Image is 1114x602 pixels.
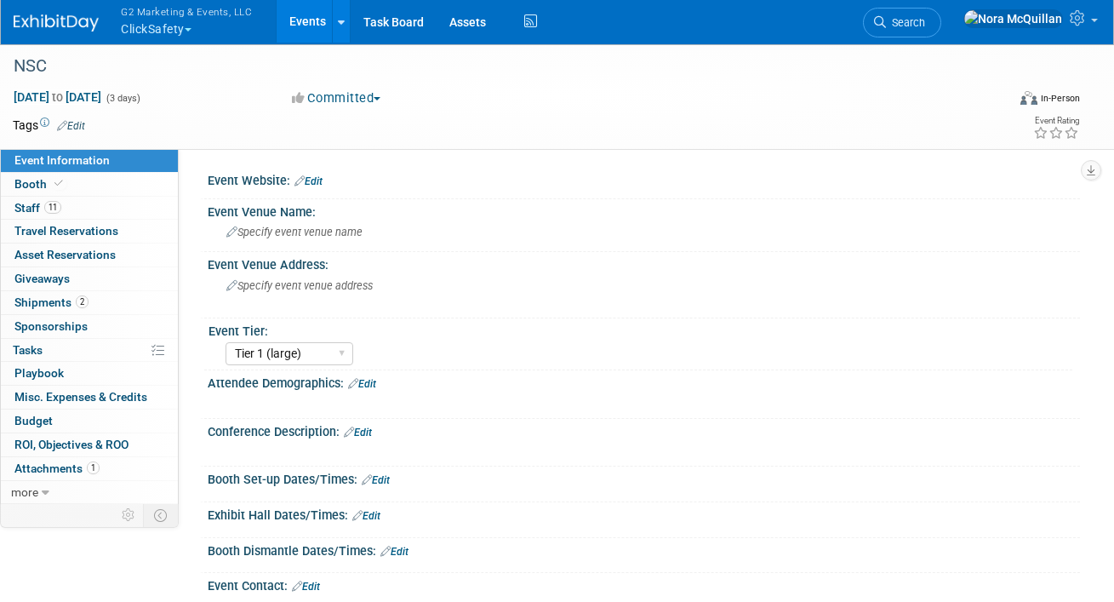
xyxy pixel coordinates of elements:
[14,201,61,215] span: Staff
[1,197,178,220] a: Staff11
[226,279,373,292] span: Specify event venue address
[76,295,89,308] span: 2
[11,485,38,499] span: more
[1,339,178,362] a: Tasks
[14,14,99,32] img: ExhibitDay
[863,8,941,37] a: Search
[1,481,178,504] a: more
[226,226,363,238] span: Specify event venue name
[1,291,178,314] a: Shipments2
[209,318,1072,340] div: Event Tier:
[1,433,178,456] a: ROI, Objectives & ROO
[14,366,64,380] span: Playbook
[352,510,380,522] a: Edit
[963,9,1063,28] img: Nora McQuillan
[294,175,323,187] a: Edit
[14,272,70,285] span: Giveaways
[105,93,140,104] span: (3 days)
[13,89,102,105] span: [DATE] [DATE]
[208,573,1080,595] div: Event Contact:
[87,462,100,474] span: 1
[1,267,178,290] a: Giveaways
[14,224,118,238] span: Travel Reservations
[1,173,178,196] a: Booth
[208,252,1080,273] div: Event Venue Address:
[144,504,179,526] td: Toggle Event Tabs
[886,16,925,29] span: Search
[14,319,88,333] span: Sponsorships
[1,457,178,480] a: Attachments1
[208,419,1080,441] div: Conference Description:
[1020,91,1037,105] img: Format-Inperson.png
[348,378,376,390] a: Edit
[208,502,1080,525] div: Exhibit Hall Dates/Times:
[121,3,252,20] span: G2 Marketing & Events, LLC
[1033,117,1079,125] div: Event Rating
[286,89,387,107] button: Committed
[1,244,178,267] a: Asset Reservations
[292,581,320,593] a: Edit
[13,117,85,134] td: Tags
[208,168,1080,190] div: Event Website:
[14,438,129,451] span: ROI, Objectives & ROO
[344,427,372,439] a: Edit
[14,248,116,261] span: Asset Reservations
[208,467,1080,489] div: Booth Set-up Dates/Times:
[208,370,1080,393] div: Attendee Demographics:
[14,177,66,191] span: Booth
[44,201,61,214] span: 11
[14,462,100,475] span: Attachments
[208,538,1080,560] div: Booth Dismantle Dates/Times:
[114,504,144,526] td: Personalize Event Tab Strip
[362,474,390,486] a: Edit
[1,362,178,385] a: Playbook
[14,153,110,167] span: Event Information
[14,390,147,404] span: Misc. Expenses & Credits
[1,315,178,338] a: Sponsorships
[54,179,63,188] i: Booth reservation complete
[380,546,408,558] a: Edit
[13,343,43,357] span: Tasks
[1,410,178,433] a: Budget
[49,90,66,104] span: to
[14,295,89,309] span: Shipments
[923,89,1080,114] div: Event Format
[1,386,178,409] a: Misc. Expenses & Credits
[57,120,85,132] a: Edit
[8,51,989,82] div: NSC
[208,199,1080,221] div: Event Venue Name:
[1,220,178,243] a: Travel Reservations
[14,414,53,427] span: Budget
[1,149,178,172] a: Event Information
[1040,92,1080,105] div: In-Person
